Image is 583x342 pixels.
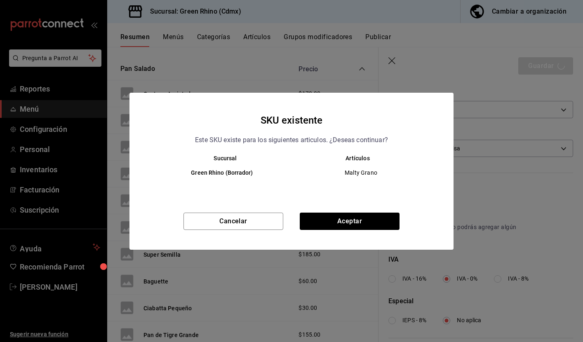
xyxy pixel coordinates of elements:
button: Cancelar [183,213,283,230]
th: Artículos [291,155,437,162]
h4: SKU existente [261,112,323,128]
p: Este SKU existe para los siguientes articulos. ¿Deseas continuar? [195,135,388,145]
h6: Green Rhino (Borrador) [159,169,285,178]
span: Malty Grano [299,169,423,177]
th: Sucursal [146,155,291,162]
button: Aceptar [300,213,400,230]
